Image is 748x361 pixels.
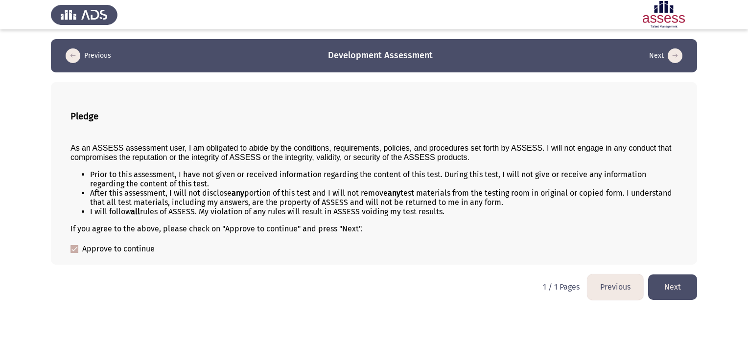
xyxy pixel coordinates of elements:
button: load previous page [587,274,643,299]
li: Prior to this assessment, I have not given or received information regarding the content of this ... [90,170,678,188]
img: Assessment logo of Development Assessment R1 (EN/AR) [631,1,697,28]
b: Pledge [70,111,98,122]
span: As an ASSESS assessment user, I am obligated to abide by the conditions, requirements, policies, ... [70,144,671,161]
div: If you agree to the above, please check on "Approve to continue" and press "Next". [70,224,678,233]
p: 1 / 1 Pages [543,282,580,292]
button: load previous page [63,48,114,64]
h3: Development Assessment [328,49,433,62]
b: any [388,188,400,198]
button: load next page [648,274,697,299]
button: load next page [646,48,685,64]
li: After this assessment, I will not disclose portion of this test and I will not remove test materi... [90,188,678,207]
span: Approve to continue [82,243,155,255]
img: Assess Talent Management logo [51,1,117,28]
b: any [232,188,244,198]
b: all [131,207,140,216]
li: I will follow rules of ASSESS. My violation of any rules will result in ASSESS voiding my test re... [90,207,678,216]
